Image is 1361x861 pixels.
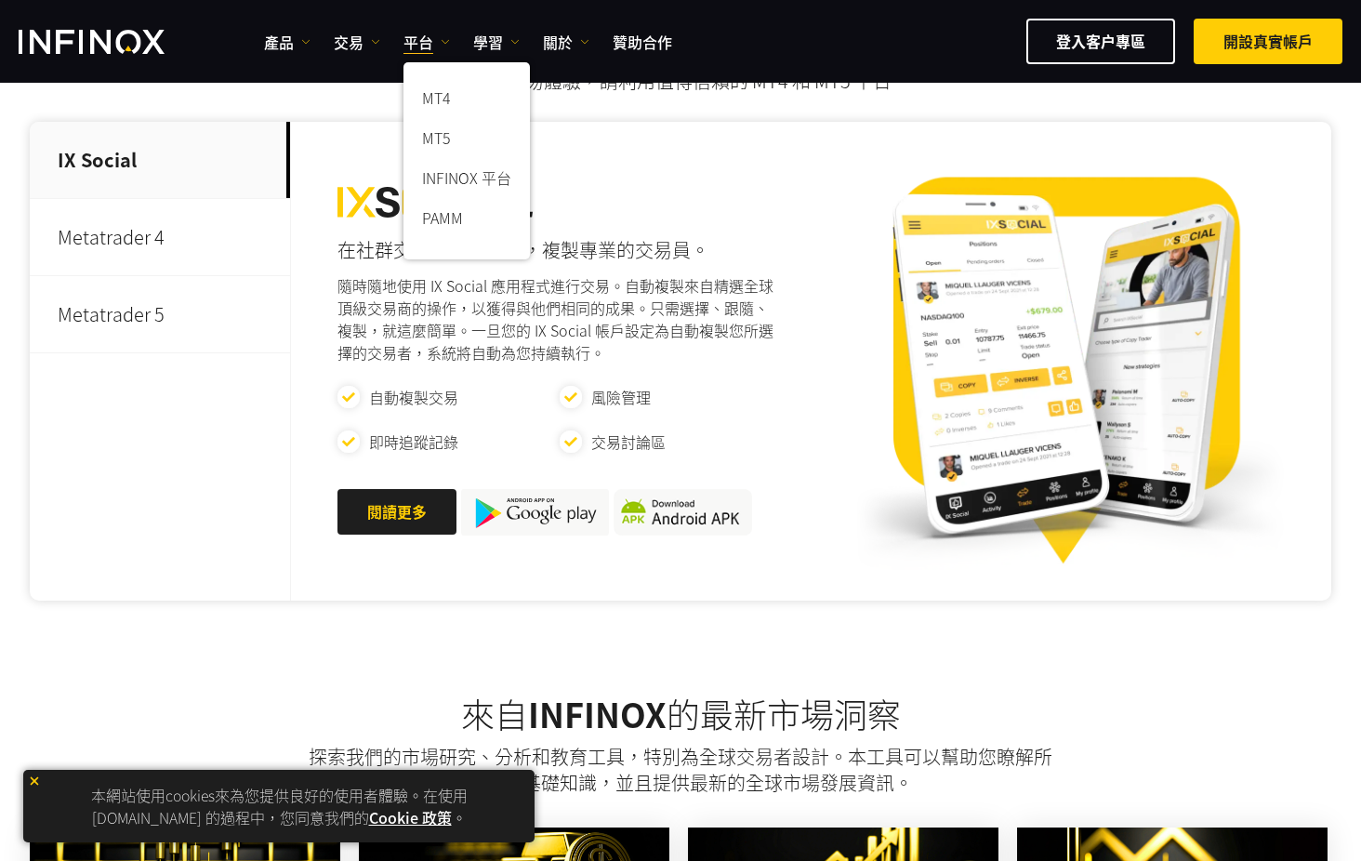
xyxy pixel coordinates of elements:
p: Metatrader 5 [30,276,290,353]
h2: 來自 的最新市場洞察 [30,694,1331,735]
p: IX Social [30,122,290,199]
a: 登入客户專區 [1026,19,1175,64]
a: 平台 [403,31,450,53]
a: Cookie 政策 [369,806,452,828]
p: 探索我們的市場研究、分析和教育工具，特別為全球交易者設計。本工具可以幫助您瞭解所有交易的基礎知識，並且提供最新的全球市場發展資訊。 [306,744,1055,796]
a: 交易 [334,31,380,53]
img: yellow close icon [28,775,41,788]
a: 關於 [543,31,589,53]
a: PAMM [403,201,530,241]
p: 風險管理 [591,386,651,408]
p: 交易討論區 [591,430,666,453]
a: INFINOX Logo [19,30,208,54]
a: 開設真實帳戶 [1194,19,1342,64]
a: MT5 [403,121,530,161]
a: 學習 [473,31,520,53]
p: Metatrader 4 [30,199,290,276]
h4: 在社群交易應用程式上，複製專業的交易員。 [337,237,781,263]
a: 產品 [264,31,311,53]
p: 本網站使用cookies來為您提供良好的使用者體驗。在使用 [DOMAIN_NAME] 的過程中，您同意我們的 。 [33,779,525,833]
a: MT4 [403,81,530,121]
a: 閱讀更多 [337,489,456,535]
strong: INFINOX [528,689,667,737]
p: 即時追蹤記錄 [369,430,458,453]
a: INFINOX 平台 [403,161,530,201]
p: 隨時隨地使用 IX Social 應用程式進行交易。自動複製來自精選全球頂級交易商的操作，以獲得與他們相同的成果。只需選擇、跟隨、複製，就這麼簡單。一旦您的 IX Social 帳戶設定為自動複... [337,274,781,364]
a: 贊助合作 [613,31,672,53]
p: 自動複製交易 [369,386,458,408]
